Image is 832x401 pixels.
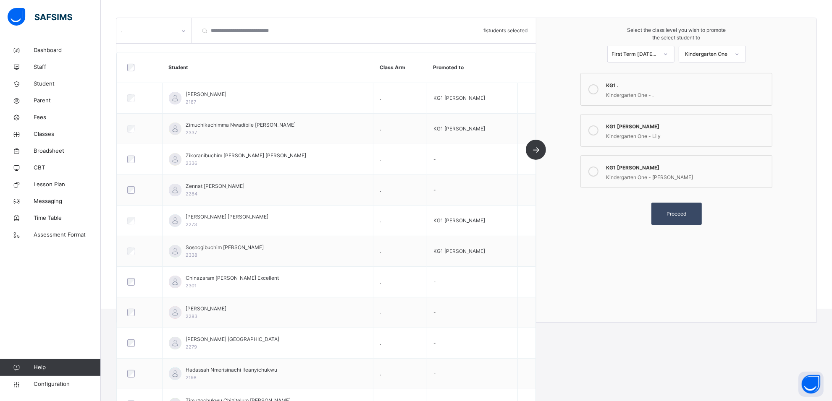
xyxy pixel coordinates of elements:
[34,363,100,372] span: Help
[34,96,101,105] span: Parent
[798,372,824,397] button: Open asap
[186,221,197,227] span: 2273
[186,152,306,159] span: Zikoranibuchim [PERSON_NAME] [PERSON_NAME]
[162,52,373,83] th: Student
[683,50,730,58] div: Kindergarten One
[186,91,226,98] span: [PERSON_NAME]
[606,172,768,181] div: Kindergarten One - [PERSON_NAME]
[612,50,658,58] div: First Term [DATE]-[DATE]
[380,95,381,101] span: .
[380,370,381,377] span: .
[34,130,101,138] span: Classes
[667,210,686,218] span: Proceed
[373,52,427,83] th: Class Arm
[186,336,279,343] span: [PERSON_NAME] [GEOGRAPHIC_DATA]
[380,125,381,132] span: .
[34,214,101,222] span: Time Table
[433,248,485,254] span: KG1 [PERSON_NAME]
[8,8,72,26] img: safsims
[34,164,101,172] span: CBT
[186,213,268,221] span: [PERSON_NAME] [PERSON_NAME]
[186,274,279,282] span: Chinazaram [PERSON_NAME] Excellent
[34,113,101,122] span: Fees
[34,231,101,239] span: Assessment Format
[427,52,517,83] th: Promoted to
[380,187,381,193] span: .
[186,121,296,129] span: Zimuchikachimma Nwadibile [PERSON_NAME]
[433,95,485,101] span: KG1 [PERSON_NAME]
[380,217,381,224] span: .
[186,130,197,135] span: 2337
[433,125,485,132] span: KG1 [PERSON_NAME]
[186,252,197,258] span: 2338
[483,27,528,34] span: students selected
[186,366,277,374] span: Hadassah Nmerisinachi Ifeanyichukwu
[545,26,808,42] span: Select the class level you wish to promote the select student to
[186,375,197,380] span: 2198
[433,187,436,193] span: -
[186,244,264,251] span: Sosocgibuchim [PERSON_NAME]
[34,380,100,388] span: Configuration
[433,217,485,224] span: KG1 [PERSON_NAME]
[380,248,381,254] span: .
[186,344,197,350] span: 2279
[34,46,101,55] span: Dashboard
[186,313,197,319] span: 2283
[483,27,486,34] b: 1
[186,99,196,105] span: 2187
[34,147,101,155] span: Broadsheet
[433,340,436,346] span: -
[186,191,197,197] span: 2284
[34,80,101,88] span: Student
[380,279,381,285] span: .
[186,283,197,289] span: 2301
[433,156,436,162] span: -
[606,162,768,172] div: KG1 [PERSON_NAME]
[186,160,197,166] span: 2336
[186,305,226,312] span: [PERSON_NAME]
[433,370,436,377] span: -
[433,309,436,315] span: -
[186,182,244,190] span: Zennat [PERSON_NAME]
[433,279,436,285] span: -
[606,89,768,99] div: Kindergarten One - .
[606,130,768,140] div: Kindergarten One - Lily
[606,121,768,130] div: KG1 [PERSON_NAME]
[34,180,101,189] span: Lesson Plan
[606,80,768,89] div: KG1 .
[121,27,176,34] div: .
[380,309,381,315] span: .
[380,340,381,346] span: .
[34,197,101,206] span: Messaging
[34,63,101,71] span: Staff
[380,156,381,162] span: .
